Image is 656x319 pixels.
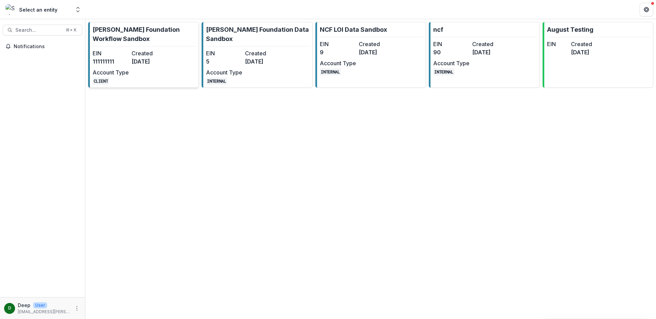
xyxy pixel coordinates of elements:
[245,57,281,66] dd: [DATE]
[206,78,227,85] code: INTERNAL
[93,68,129,77] dt: Account Type
[15,27,61,33] span: Search...
[202,22,312,88] a: [PERSON_NAME] Foundation Data SandboxEIN5Created[DATE]Account TypeINTERNAL
[433,40,469,48] dt: EIN
[132,57,168,66] dd: [DATE]
[73,304,81,313] button: More
[5,4,16,15] img: Select an entity
[18,302,30,309] p: Deep
[433,59,469,67] dt: Account Type
[571,48,592,56] dd: [DATE]
[547,40,568,48] dt: EIN
[93,57,129,66] dd: 111111111
[320,25,387,34] p: NCF LOI Data Sandbox
[73,3,83,16] button: Open entity switcher
[206,57,242,66] dd: 5
[571,40,592,48] dt: Created
[640,3,653,16] button: Get Help
[320,40,356,48] dt: EIN
[315,22,426,88] a: NCF LOI Data SandboxEIN9Created[DATE]Account TypeINTERNAL
[433,25,443,34] p: ncf
[132,49,168,57] dt: Created
[3,25,82,36] button: Search...
[547,25,593,34] p: August Testing
[359,48,395,56] dd: [DATE]
[543,22,653,88] a: August TestingEINCreated[DATE]
[93,78,109,85] code: CLIENT
[433,68,454,75] code: INTERNAL
[206,49,242,57] dt: EIN
[472,48,508,56] dd: [DATE]
[8,306,11,310] div: Deep
[433,48,469,56] dd: 90
[429,22,539,88] a: ncfEIN90Created[DATE]Account TypeINTERNAL
[3,41,82,52] button: Notifications
[206,68,242,77] dt: Account Type
[320,68,341,75] code: INTERNAL
[64,26,78,34] div: ⌘ + K
[320,48,356,56] dd: 9
[93,25,196,43] p: [PERSON_NAME] Foundation Workflow Sandbox
[206,25,309,43] p: [PERSON_NAME] Foundation Data Sandbox
[18,309,70,315] p: [EMAIL_ADDRESS][PERSON_NAME][DOMAIN_NAME]
[33,302,47,308] p: User
[88,22,199,88] a: [PERSON_NAME] Foundation Workflow SandboxEIN111111111Created[DATE]Account TypeCLIENT
[14,44,80,50] span: Notifications
[245,49,281,57] dt: Created
[359,40,395,48] dt: Created
[472,40,508,48] dt: Created
[19,6,57,13] div: Select an entity
[93,49,129,57] dt: EIN
[320,59,356,67] dt: Account Type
